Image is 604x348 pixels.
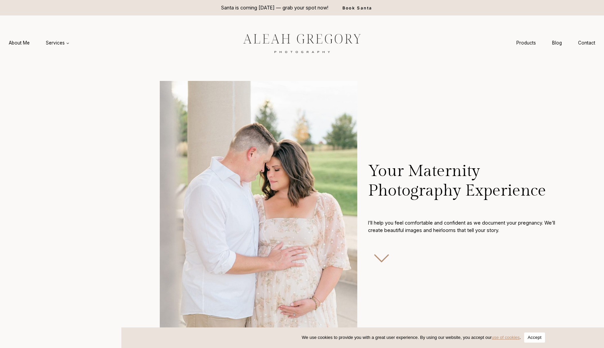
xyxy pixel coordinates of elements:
[1,37,78,49] nav: Primary
[524,332,545,343] button: Accept
[508,37,544,49] a: Products
[570,37,603,49] a: Contact
[302,334,521,341] span: We use cookies to provide you with a great user experience. By using our website, you accept our .
[221,4,328,11] p: Santa is coming [DATE] — grab your spot now!
[544,37,570,49] a: Blog
[1,37,38,49] a: About Me
[368,219,566,234] p: I’ll help you feel comfortable and confident as we document your pregnancy. We’ll create beautifu...
[226,29,378,57] img: aleah gregory logo
[492,335,520,340] a: use of cookies
[38,37,78,49] a: Services
[160,81,357,344] img: Couple embracing during outdoor maternity photoshoot.
[508,37,603,49] nav: Secondary
[368,153,566,211] h1: Your Maternity Photography Experience
[46,39,69,46] span: Services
